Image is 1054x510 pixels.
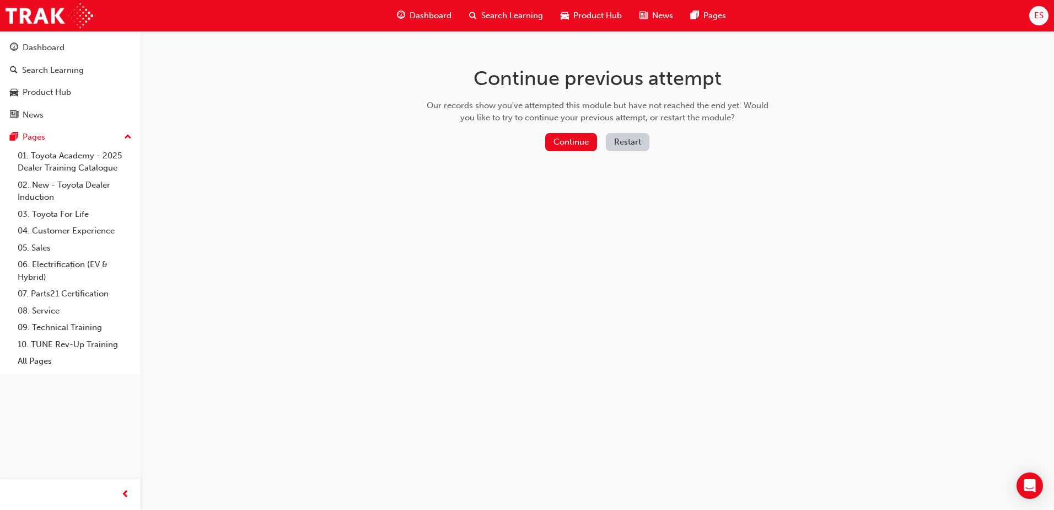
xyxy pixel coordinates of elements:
button: DashboardSearch LearningProduct HubNews [4,35,136,127]
a: 03. Toyota For Life [13,206,136,223]
div: News [23,109,44,121]
a: Search Learning [4,60,136,81]
button: Restart [606,133,649,151]
button: ES [1029,6,1048,25]
div: Open Intercom Messenger [1017,472,1043,499]
span: Pages [703,9,726,22]
span: Search Learning [481,9,543,22]
a: 07. Parts21 Certification [13,285,136,302]
span: search-icon [469,9,477,23]
h1: Continue previous attempt [423,66,772,91]
button: Pages [4,127,136,147]
a: 08. Service [13,302,136,320]
a: News [4,105,136,125]
a: 01. Toyota Academy - 2025 Dealer Training Catalogue [13,147,136,177]
a: news-iconNews [631,4,682,27]
span: Product Hub [573,9,622,22]
a: guage-iconDashboard [388,4,460,27]
a: 04. Customer Experience [13,222,136,240]
a: Dashboard [4,38,136,58]
a: pages-iconPages [682,4,735,27]
a: 10. TUNE Rev-Up Training [13,336,136,353]
img: Trak [6,3,93,28]
div: Search Learning [22,64,84,77]
a: search-iconSearch Learning [460,4,552,27]
span: News [652,9,673,22]
span: prev-icon [121,488,130,502]
span: news-icon [639,9,648,23]
a: 02. New - Toyota Dealer Induction [13,177,136,206]
span: search-icon [10,66,18,76]
span: ES [1034,9,1044,22]
span: car-icon [561,9,569,23]
a: car-iconProduct Hub [552,4,631,27]
div: Product Hub [23,86,71,99]
span: guage-icon [10,43,18,53]
div: Dashboard [23,41,64,54]
span: up-icon [124,130,132,145]
span: pages-icon [10,132,18,142]
div: Pages [23,131,45,144]
div: Our records show you've attempted this module but have not reached the end yet. Would you like to... [423,99,772,124]
span: car-icon [10,88,18,98]
a: 05. Sales [13,240,136,257]
span: guage-icon [397,9,405,23]
a: Product Hub [4,82,136,103]
span: Dashboard [410,9,451,22]
button: Continue [545,133,597,151]
a: 09. Technical Training [13,319,136,336]
span: news-icon [10,110,18,120]
span: pages-icon [691,9,699,23]
a: 06. Electrification (EV & Hybrid) [13,256,136,285]
a: All Pages [13,353,136,370]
